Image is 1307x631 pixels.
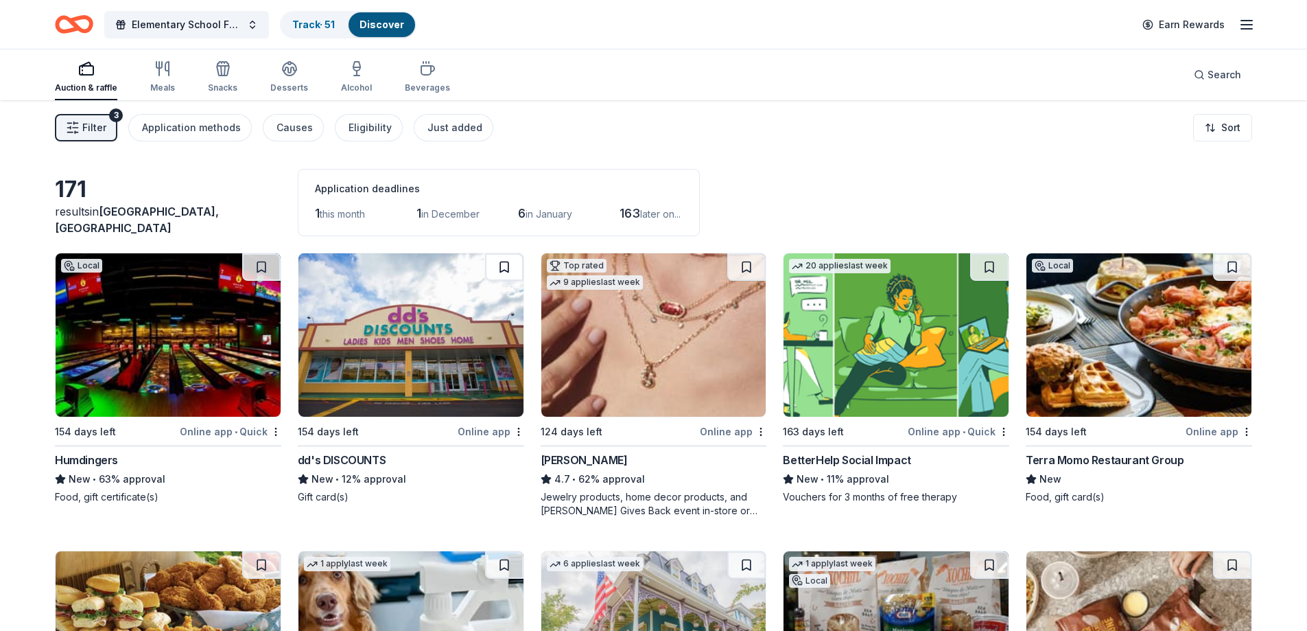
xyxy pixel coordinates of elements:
[55,55,117,100] button: Auction & raffle
[270,82,308,93] div: Desserts
[1193,114,1252,141] button: Sort
[1026,253,1252,504] a: Image for Terra Momo Restaurant GroupLocal154 days leftOnline appTerra Momo Restaurant GroupNewFo...
[1221,119,1240,136] span: Sort
[335,114,403,141] button: Eligibility
[821,474,825,485] span: •
[789,574,830,588] div: Local
[547,557,643,571] div: 6 applies last week
[547,275,643,290] div: 9 applies last week
[132,16,242,33] span: Elementary School Fundraiser/ Tricky Tray
[180,423,281,440] div: Online app Quick
[298,253,524,504] a: Image for dd's DISCOUNTS154 days leftOnline appdd's DISCOUNTSNew•12% approvalGift card(s)
[963,426,965,437] span: •
[315,181,683,197] div: Application deadlines
[1026,253,1251,417] img: Image for Terra Momo Restaurant Group
[142,119,241,136] div: Application methods
[292,19,335,30] a: Track· 51
[908,423,1009,440] div: Online app Quick
[572,474,576,485] span: •
[541,471,767,487] div: 62% approval
[298,424,359,440] div: 154 days left
[104,11,269,38] button: Elementary School Fundraiser/ Tricky Tray
[311,471,333,487] span: New
[421,208,480,220] span: in December
[320,208,365,220] span: this month
[541,452,628,468] div: [PERSON_NAME]
[1026,424,1087,440] div: 154 days left
[1026,490,1252,504] div: Food, gift card(s)
[208,82,237,93] div: Snacks
[1134,12,1233,37] a: Earn Rewards
[341,82,372,93] div: Alcohol
[640,208,681,220] span: later on...
[304,557,390,571] div: 1 apply last week
[541,490,767,518] div: Jewelry products, home decor products, and [PERSON_NAME] Gives Back event in-store or online (or ...
[783,253,1009,504] a: Image for BetterHelp Social Impact20 applieslast week163 days leftOnline app•QuickBetterHelp Soci...
[783,452,910,468] div: BetterHelp Social Impact
[235,426,237,437] span: •
[298,253,523,417] img: Image for dd's DISCOUNTS
[1186,423,1252,440] div: Online app
[789,557,875,571] div: 1 apply last week
[276,119,313,136] div: Causes
[458,423,524,440] div: Online app
[405,82,450,93] div: Beverages
[56,253,281,417] img: Image for Humdingers
[55,82,117,93] div: Auction & raffle
[55,8,93,41] a: Home
[280,11,416,38] button: Track· 51Discover
[405,55,450,100] button: Beverages
[82,119,106,136] span: Filter
[55,205,219,235] span: [GEOGRAPHIC_DATA], [GEOGRAPHIC_DATA]
[784,253,1009,417] img: Image for BetterHelp Social Impact
[1026,452,1184,468] div: Terra Momo Restaurant Group
[150,82,175,93] div: Meals
[416,206,421,220] span: 1
[541,253,766,417] img: Image for Kendra Scott
[298,471,524,487] div: 12% approval
[547,259,607,273] div: Top rated
[55,176,281,203] div: 171
[360,19,404,30] a: Discover
[55,424,116,440] div: 154 days left
[270,55,308,100] button: Desserts
[298,490,524,504] div: Gift card(s)
[620,206,640,220] span: 163
[208,55,237,100] button: Snacks
[526,208,572,220] span: in January
[298,452,386,468] div: dd's DISCOUNTS
[1183,61,1252,89] button: Search
[315,206,320,220] span: 1
[55,490,281,504] div: Food, gift certificate(s)
[150,55,175,100] button: Meals
[700,423,766,440] div: Online app
[55,471,281,487] div: 63% approval
[797,471,819,487] span: New
[55,253,281,504] a: Image for HumdingersLocal154 days leftOnline app•QuickHumdingersNew•63% approvalFood, gift certif...
[109,108,123,122] div: 3
[554,471,570,487] span: 4.7
[93,474,96,485] span: •
[783,424,844,440] div: 163 days left
[55,114,117,141] button: Filter3
[55,452,118,468] div: Humdingers
[335,474,339,485] span: •
[541,253,767,518] a: Image for Kendra ScottTop rated9 applieslast week124 days leftOnline app[PERSON_NAME]4.7•62% appr...
[61,259,102,273] div: Local
[1208,67,1241,83] span: Search
[55,203,281,236] div: results
[128,114,252,141] button: Application methods
[341,55,372,100] button: Alcohol
[1039,471,1061,487] span: New
[783,471,1009,487] div: 11% approval
[518,206,526,220] span: 6
[349,119,392,136] div: Eligibility
[541,424,602,440] div: 124 days left
[55,205,219,235] span: in
[263,114,324,141] button: Causes
[427,119,482,136] div: Just added
[414,114,493,141] button: Just added
[69,471,91,487] span: New
[783,490,1009,504] div: Vouchers for 3 months of free therapy
[789,259,891,273] div: 20 applies last week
